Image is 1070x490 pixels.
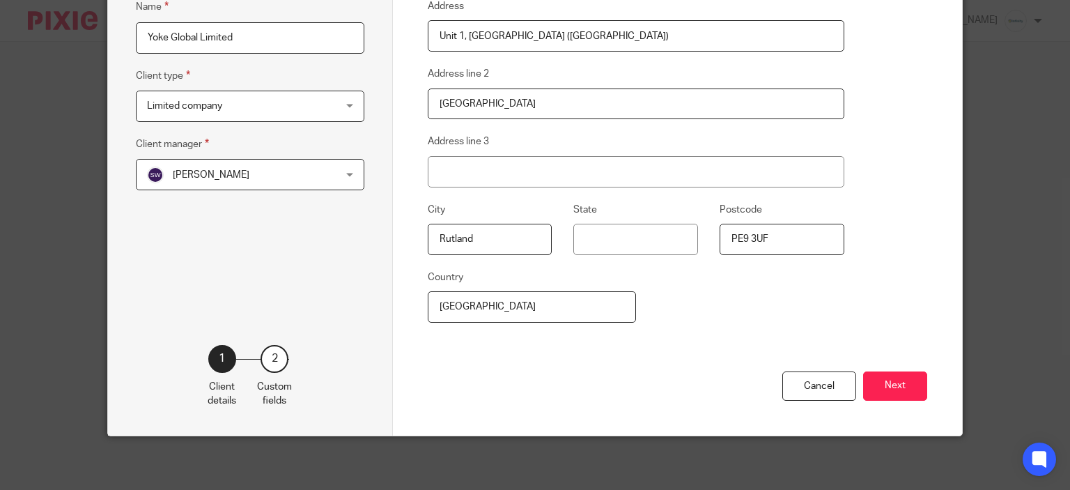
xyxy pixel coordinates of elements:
[428,270,463,284] label: Country
[208,345,236,373] div: 1
[136,136,209,152] label: Client manager
[428,67,489,81] label: Address line 2
[147,167,164,183] img: svg%3E
[173,170,249,180] span: [PERSON_NAME]
[257,380,292,408] p: Custom fields
[428,203,445,217] label: City
[208,380,236,408] p: Client details
[261,345,288,373] div: 2
[136,68,190,84] label: Client type
[863,372,927,401] button: Next
[428,135,489,148] label: Address line 3
[782,372,856,401] div: Cancel
[720,203,762,217] label: Postcode
[573,203,597,217] label: State
[147,101,222,111] span: Limited company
